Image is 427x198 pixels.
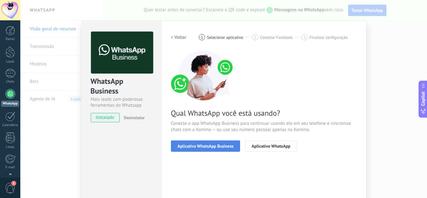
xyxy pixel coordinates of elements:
span: Qual WhatsApp você está usando? [171,108,357,118]
span: Copilot [420,91,426,106]
span: Conecte o app WhatsApp Business para continuar usando ele em seu telefone e sincronize chats com ... [171,120,357,133]
div: Leads [1,60,19,64]
div: Mais leads com poderosas ferramentas do Whatsapp [91,96,152,108]
span: 1 [201,35,203,40]
span: 3 [304,35,306,40]
span: Conectar Facebook [260,35,293,40]
button: Aplicativo WhatsApp [245,140,297,152]
div: Painel [1,37,19,41]
span: Aplicativo WhatsApp [252,144,290,148]
div: WhatsApp Business [91,76,152,96]
img: logo_main.png [91,32,153,74]
div: Chats [1,80,19,84]
span: Desinstalar [124,115,145,120]
h2: < Voltar [171,34,187,40]
img: connect number [171,50,237,100]
div: Calendário [1,123,19,127]
div: WhatsApp [1,101,19,107]
div: Listas [1,145,19,149]
span: 2 [254,35,256,40]
span: Selecionar aplicativo [207,35,243,40]
button: < Voltar [171,32,187,43]
button: Desinstalar [121,113,145,122]
div: E-mail [1,165,19,170]
button: Aplicativo WhatsApp Business [171,140,240,152]
span: instalado [91,113,119,122]
span: 1 [11,181,16,186]
span: Finalizar configuração [309,35,348,40]
span: Aplicativo WhatsApp Business [178,144,234,148]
